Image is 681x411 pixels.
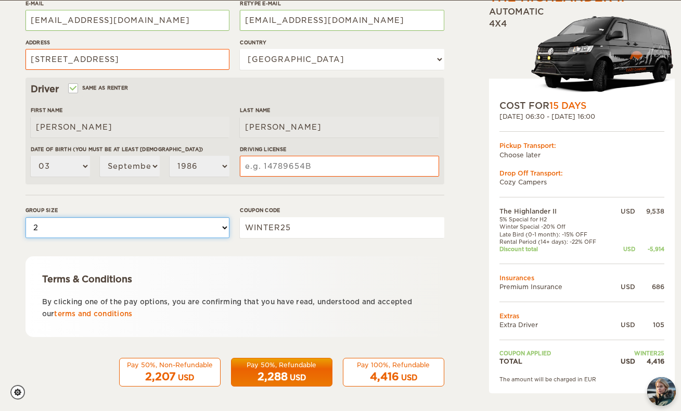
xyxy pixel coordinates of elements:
td: Insurances [499,273,664,282]
div: Drop Off Transport: [499,169,664,178]
td: 5% Special for H2 [499,216,613,223]
input: e.g. William [31,117,229,138]
td: Choose later [499,151,664,159]
div: Automatic 4x4 [489,6,675,99]
div: Pay 50%, Refundable [238,360,326,369]
div: Pay 100%, Refundable [350,360,438,369]
input: e.g. Smith [240,117,439,138]
div: 686 [635,282,664,291]
div: Pay 50%, Non-Refundable [126,360,214,369]
td: The Highlander II [499,207,613,216]
div: USD [178,372,194,383]
button: chat-button [647,377,676,406]
td: Coupon applied [499,350,613,357]
button: Pay 100%, Refundable 4,416 USD [343,358,444,387]
button: Pay 50%, Refundable 2,288 USD [231,358,332,387]
img: Freyja at Cozy Campers [647,377,676,406]
div: USD [401,372,417,383]
div: [DATE] 06:30 - [DATE] 16:00 [499,112,664,121]
label: Country [240,39,444,46]
td: Extra Driver [499,320,613,329]
div: Pickup Transport: [499,141,664,150]
a: Cookie settings [10,385,32,400]
label: Date of birth (You must be at least [DEMOGRAPHIC_DATA]) [31,145,229,153]
input: e.g. example@example.com [240,10,444,31]
div: USD [613,357,635,366]
label: Last Name [240,106,439,114]
td: Winter Special -20% Off [499,223,613,230]
div: 105 [635,320,664,329]
div: USD [613,207,635,216]
label: Group size [25,206,229,214]
td: Rental Period (14+ days): -22% OFF [499,238,613,245]
div: USD [613,320,635,329]
input: e.g. Street, City, Zip Code [25,49,229,70]
td: Discount total [499,245,613,253]
div: -5,914 [635,245,664,253]
td: WINTER25 [613,350,664,357]
td: Cozy Campers [499,178,664,186]
input: e.g. example@example.com [25,10,229,31]
input: e.g. 14789654B [240,156,439,177]
span: 15 Days [549,101,586,111]
span: 2,288 [258,370,288,383]
label: Driving License [240,145,439,153]
div: Terms & Conditions [42,273,428,285]
label: Address [25,39,229,46]
label: Same as renter [69,83,129,93]
div: USD [613,282,635,291]
div: 9,538 [635,207,664,216]
div: USD [290,372,306,383]
td: Extras [499,312,664,320]
div: Driver [31,83,439,95]
img: stor-langur-223.png [531,9,675,99]
td: Late Bird (0-1 month): -15% OFF [499,231,613,238]
td: Premium Insurance [499,282,613,291]
div: 4,416 [635,357,664,366]
button: Pay 50%, Non-Refundable 2,207 USD [119,358,221,387]
p: By clicking one of the pay options, you are confirming that you have read, understood and accepte... [42,296,428,320]
div: USD [613,245,635,253]
td: TOTAL [499,357,613,366]
span: 2,207 [145,370,176,383]
div: The amount will be charged in EUR [499,376,664,383]
a: terms and conditions [54,310,132,318]
div: COST FOR [499,99,664,112]
span: 4,416 [370,370,399,383]
label: First Name [31,106,229,114]
label: Coupon code [240,206,444,214]
input: Same as renter [69,86,76,93]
